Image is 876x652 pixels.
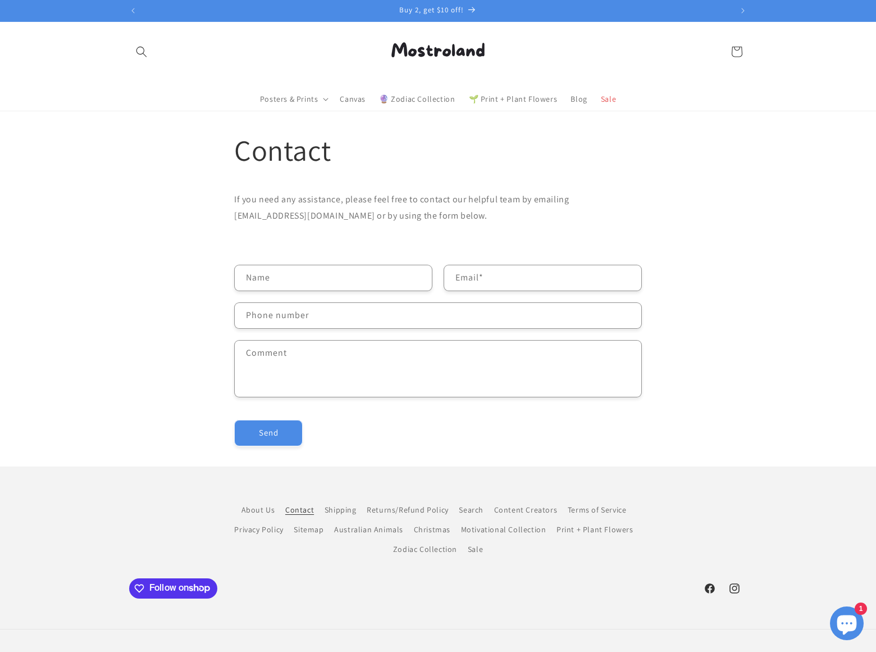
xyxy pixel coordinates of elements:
[369,22,507,81] a: Mostroland
[334,520,403,540] a: Australian Animals
[325,500,357,520] a: Shipping
[399,5,464,15] span: Buy 2, get $10 off!
[468,540,483,559] a: Sale
[129,39,154,64] summary: Search
[594,87,623,111] a: Sale
[568,500,627,520] a: Terms of Service
[294,520,323,540] a: Sitemap
[379,94,455,104] span: 🔮 Zodiac Collection
[241,503,275,520] a: About Us
[372,87,462,111] a: 🔮 Zodiac Collection
[333,87,372,111] a: Canvas
[459,500,483,520] a: Search
[414,520,450,540] a: Christmas
[393,540,457,559] a: Zodiac Collection
[373,26,503,77] img: Mostroland
[285,500,314,520] a: Contact
[556,520,633,540] a: Print + Plant Flowers
[340,94,366,104] span: Canvas
[571,94,587,104] span: Blog
[461,520,546,540] a: Motivational Collection
[367,500,449,520] a: Returns/Refund Policy
[260,94,318,104] span: Posters & Prints
[827,606,867,643] inbox-online-store-chat: Shopify online store chat
[469,94,558,104] span: 🌱 Print + Plant Flowers
[601,94,616,104] span: Sale
[462,87,564,111] a: 🌱 Print + Plant Flowers
[253,87,334,111] summary: Posters & Prints
[234,520,283,540] a: Privacy Policy
[234,132,642,170] h1: Contact
[494,500,558,520] a: Content Creators
[234,192,642,224] p: If you need any assistance, please feel free to contact our helpful team by emailing [EMAIL_ADDRE...
[564,87,594,111] a: Blog
[234,420,303,446] button: Send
